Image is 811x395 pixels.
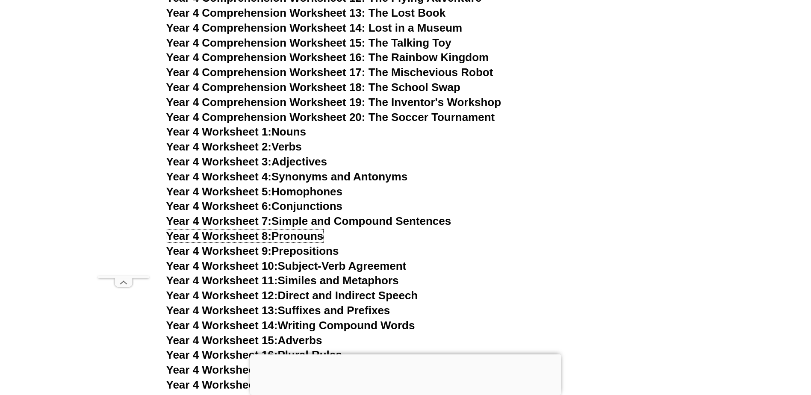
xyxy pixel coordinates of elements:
a: Year 4 Worksheet 15:Adverbs [166,334,322,347]
a: Year 4 Comprehension Worksheet 17: The Mischevious Robot [166,66,493,79]
span: Year 4 Worksheet 14: [166,319,278,332]
span: Year 4 Worksheet 7: [166,215,272,227]
a: Year 4 Worksheet 16:Plural Rules [166,348,342,361]
span: Year 4 Worksheet 11: [166,274,278,287]
a: Year 4 Worksheet 6:Conjunctions [166,200,343,212]
a: Year 4 Worksheet 3:Adjectives [166,155,327,168]
span: Year 4 Worksheet 2: [166,140,272,153]
a: Year 4 Comprehension Worksheet 13: The Lost Book [166,6,446,19]
span: Year 4 Worksheet 16: [166,348,278,361]
a: Year 4 Worksheet 13:Suffixes and Prefixes [166,304,390,317]
span: Year 4 Worksheet 1: [166,125,272,138]
a: Year 4 Comprehension Worksheet 14: Lost in a Museum [166,21,463,34]
span: Year 4 Worksheet 3: [166,155,272,168]
a: Year 4 Comprehension Worksheet 20: The Soccer Tournament [166,111,495,124]
iframe: Advertisement [98,20,149,276]
a: Year 4 Worksheet 9:Prepositions [166,245,339,257]
a: Year 4 Comprehension Worksheet 15: The Talking Toy [166,36,451,49]
a: Year 4 Comprehension Worksheet 18: The School Swap [166,81,460,94]
span: Year 4 Worksheet 17: [166,363,278,376]
a: Year 4 Worksheet 8:Pronouns [166,230,324,242]
span: Year 4 Worksheet 6: [166,200,272,212]
span: Year 4 Worksheet 10: [166,259,278,272]
a: Year 4 Worksheet 17:Word Families and Root Words [166,363,442,376]
a: Year 4 Worksheet 4:Synonyms and Antonyms [166,170,408,183]
span: Year 4 Worksheet 4: [166,170,272,183]
span: Year 4 Worksheet 5: [166,185,272,198]
a: Year 4 Worksheet 11:Similes and Metaphors [166,274,399,287]
span: Year 4 Worksheet 18: [166,378,278,391]
a: Year 4 Worksheet 7:Simple and Compound Sentences [166,215,451,227]
a: Year 4 Worksheet 2:Verbs [166,140,302,153]
a: Year 4 Worksheet 5:Homophones [166,185,343,198]
a: Year 4 Worksheet 18:Reading Comprehension [166,378,409,391]
span: Year 4 Worksheet 9: [166,245,272,257]
a: Year 4 Worksheet 10:Subject-Verb Agreement [166,259,407,272]
a: Year 4 Worksheet 14:Writing Compound Words [166,319,415,332]
iframe: Chat Widget [669,298,811,395]
a: Year 4 Comprehension Worksheet 16: The Rainbow Kingdom [166,51,489,64]
a: Year 4 Comprehension Worksheet 19: The Inventor's Workshop [166,96,501,109]
span: Year 4 Worksheet 12: [166,289,278,302]
a: Year 4 Worksheet 12:Direct and Indirect Speech [166,289,418,302]
a: Year 4 Worksheet 1:Nouns [166,125,306,138]
span: Year 4 Worksheet 13: [166,304,278,317]
span: Year 4 Worksheet 8: [166,230,272,242]
span: Year 4 Worksheet 15: [166,334,278,347]
iframe: Advertisement [250,354,561,393]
